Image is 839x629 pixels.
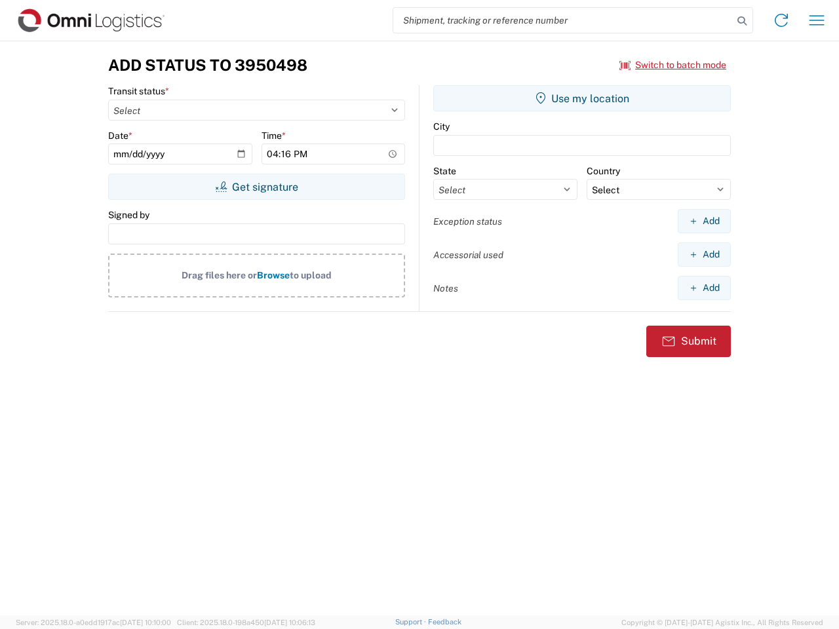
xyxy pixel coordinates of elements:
[678,276,731,300] button: Add
[262,130,286,142] label: Time
[433,282,458,294] label: Notes
[428,618,461,626] a: Feedback
[433,121,450,132] label: City
[646,326,731,357] button: Submit
[290,270,332,280] span: to upload
[177,619,315,626] span: Client: 2025.18.0-198a450
[108,85,169,97] label: Transit status
[120,619,171,626] span: [DATE] 10:10:00
[257,270,290,280] span: Browse
[264,619,315,626] span: [DATE] 10:06:13
[678,242,731,267] button: Add
[108,174,405,200] button: Get signature
[108,209,149,221] label: Signed by
[108,130,132,142] label: Date
[16,619,171,626] span: Server: 2025.18.0-a0edd1917ac
[678,209,731,233] button: Add
[587,165,620,177] label: Country
[393,8,733,33] input: Shipment, tracking or reference number
[433,85,731,111] button: Use my location
[395,618,428,626] a: Support
[433,216,502,227] label: Exception status
[621,617,823,628] span: Copyright © [DATE]-[DATE] Agistix Inc., All Rights Reserved
[108,56,307,75] h3: Add Status to 3950498
[619,54,726,76] button: Switch to batch mode
[433,249,503,261] label: Accessorial used
[433,165,456,177] label: State
[182,270,257,280] span: Drag files here or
